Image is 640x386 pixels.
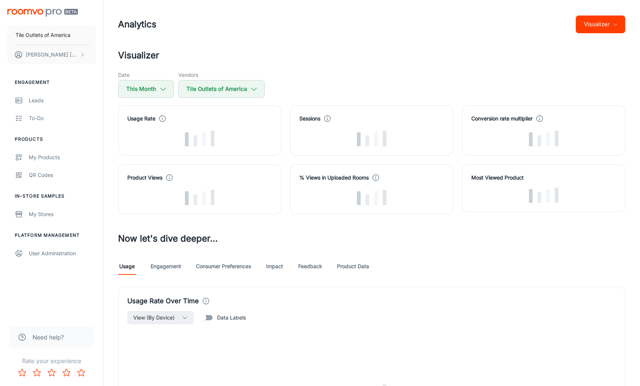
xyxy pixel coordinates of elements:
a: Usage [118,257,136,275]
button: Rate 5 star [74,365,89,380]
button: [PERSON_NAME] [PERSON_NAME] [7,45,96,64]
button: Rate 4 star [59,365,74,380]
h4: Usage Rate Over Time [127,296,199,306]
button: View (By Device) [127,311,194,324]
button: Visualizer [576,16,625,33]
a: Impact [266,257,283,275]
h4: Usage Rate [127,115,155,123]
span: Data Labels [217,314,246,322]
h4: Most Viewed Product [471,174,616,182]
div: My Stores [29,210,96,218]
h4: Sessions [299,115,320,123]
img: Loading [185,190,214,205]
div: Leads [29,96,96,105]
a: Product Data [337,257,369,275]
button: Rate 2 star [30,365,44,380]
h4: % Views in Uploaded Rooms [299,174,369,182]
button: Tile Outlets of America [7,25,96,45]
h1: Analytics [118,18,156,31]
span: View (By Device) [133,313,175,322]
img: Loading [529,188,558,203]
h4: Product Views [127,174,162,182]
div: My Products [29,153,96,161]
a: Engagement [151,257,181,275]
p: [PERSON_NAME] [PERSON_NAME] [26,51,78,59]
img: Loading [529,131,558,146]
a: Consumer Preferences [196,257,251,275]
div: To-do [29,114,96,122]
button: Tile Outlets of America [178,80,265,98]
div: QR Codes [29,171,96,179]
img: Loading [357,190,386,205]
h3: Now let's dive deeper... [118,232,625,245]
h5: Date [118,71,174,79]
img: Roomvo PRO Beta [7,9,78,17]
a: Feedback [298,257,322,275]
h5: Vendors [178,71,265,79]
span: Need help? [32,333,64,342]
h2: Visualizer [118,49,625,62]
p: Rate your experience [6,356,97,365]
button: This Month [118,80,174,98]
h4: Conversion rate multiplier [471,115,533,123]
img: Loading [357,131,386,146]
img: Loading [185,131,214,146]
div: User Administration [29,249,96,257]
p: Tile Outlets of America [16,31,70,39]
button: Rate 3 star [44,365,59,380]
button: Rate 1 star [15,365,30,380]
